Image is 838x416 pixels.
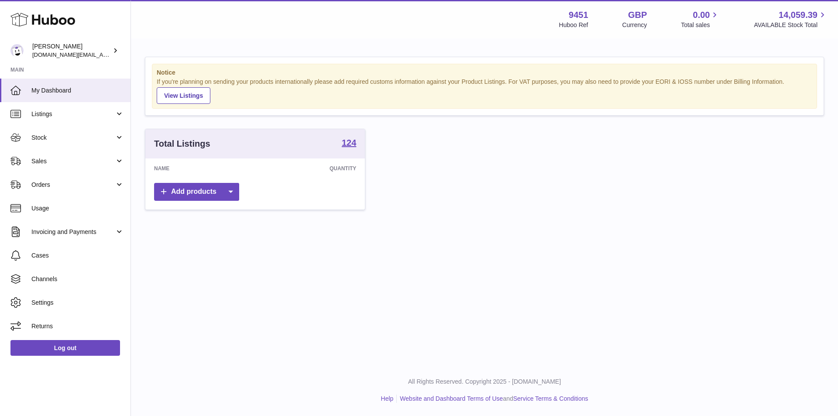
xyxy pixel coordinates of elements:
a: 124 [342,138,356,149]
span: Sales [31,157,115,165]
span: 14,059.39 [779,9,817,21]
a: Website and Dashboard Terms of Use [400,395,503,402]
a: View Listings [157,87,210,104]
span: Stock [31,134,115,142]
span: Invoicing and Payments [31,228,115,236]
strong: GBP [628,9,647,21]
h3: Total Listings [154,138,210,150]
a: Log out [10,340,120,356]
span: Channels [31,275,124,283]
span: Returns [31,322,124,330]
th: Quantity [239,158,365,179]
img: amir.ch@gmail.com [10,44,24,57]
span: 0.00 [693,9,710,21]
span: [DOMAIN_NAME][EMAIL_ADDRESS][DOMAIN_NAME] [32,51,174,58]
p: All Rights Reserved. Copyright 2025 - [DOMAIN_NAME] [138,378,831,386]
strong: 9451 [569,9,588,21]
strong: 124 [342,138,356,147]
th: Name [145,158,239,179]
span: Cases [31,251,124,260]
div: Currency [622,21,647,29]
a: 14,059.39 AVAILABLE Stock Total [754,9,828,29]
a: Service Terms & Conditions [513,395,588,402]
a: Add products [154,183,239,201]
strong: Notice [157,69,812,77]
span: Settings [31,299,124,307]
div: [PERSON_NAME] [32,42,111,59]
a: 0.00 Total sales [681,9,720,29]
span: Total sales [681,21,720,29]
div: If you're planning on sending your products internationally please add required customs informati... [157,78,812,104]
span: Listings [31,110,115,118]
span: Orders [31,181,115,189]
a: Help [381,395,394,402]
li: and [397,395,588,403]
span: Usage [31,204,124,213]
div: Huboo Ref [559,21,588,29]
span: My Dashboard [31,86,124,95]
span: AVAILABLE Stock Total [754,21,828,29]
